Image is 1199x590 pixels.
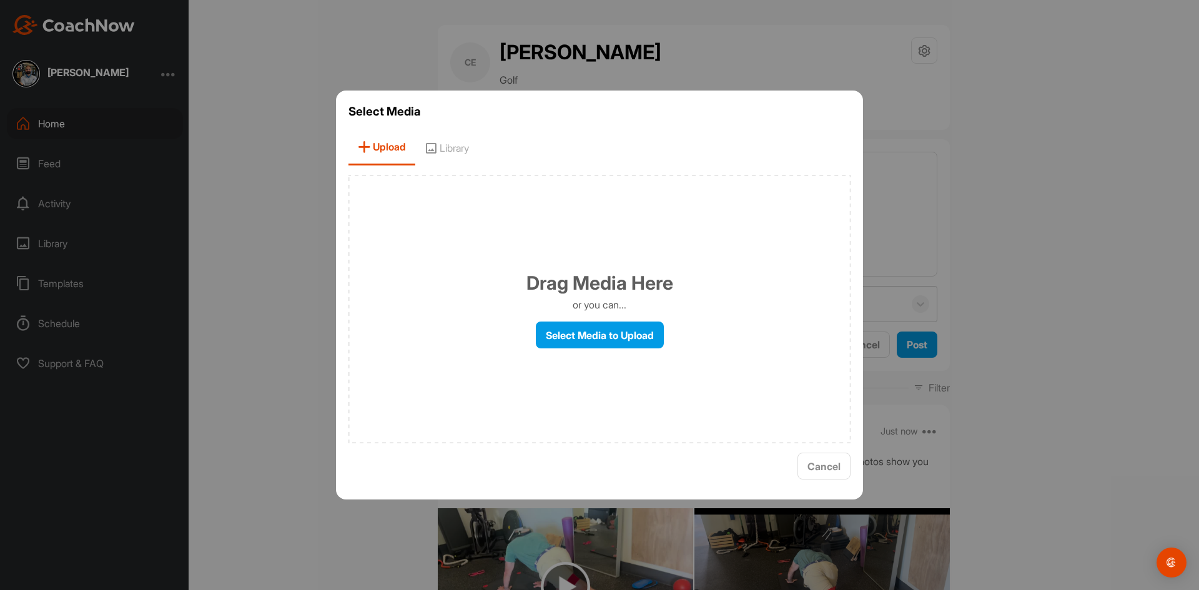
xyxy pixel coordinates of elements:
[348,130,415,165] span: Upload
[573,297,626,312] p: or you can...
[1157,548,1187,578] div: Open Intercom Messenger
[536,322,664,348] label: Select Media to Upload
[415,130,478,165] span: Library
[797,453,851,479] button: Cancel
[526,269,673,297] h1: Drag Media Here
[807,460,841,473] span: Cancel
[348,103,851,120] h3: Select Media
